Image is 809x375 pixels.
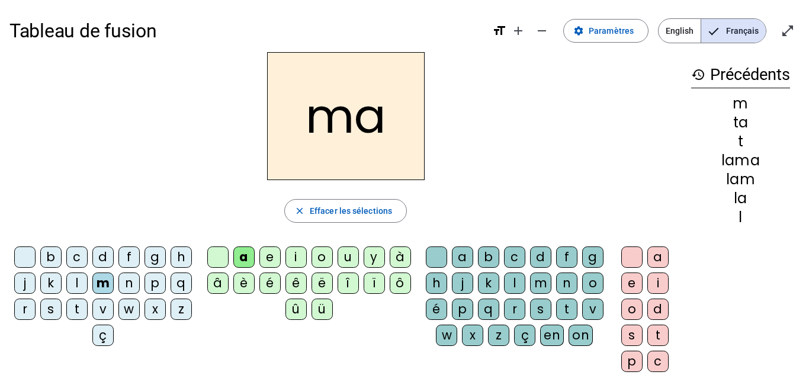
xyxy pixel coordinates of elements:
div: r [14,299,36,320]
div: r [504,299,525,320]
div: à [390,246,411,268]
div: a [452,246,473,268]
div: w [118,299,140,320]
div: p [621,351,643,372]
div: x [462,325,483,346]
div: l [691,210,790,225]
button: Paramètres [563,19,649,43]
mat-icon: settings [573,25,584,36]
div: ô [390,273,411,294]
div: m [92,273,114,294]
span: English [659,19,701,43]
div: s [621,325,643,346]
mat-button-toggle-group: Language selection [658,18,766,43]
h3: Précédents [691,62,790,88]
div: on [569,325,593,346]
div: f [118,246,140,268]
div: e [621,273,643,294]
div: ï [364,273,385,294]
div: ü [312,299,333,320]
div: g [145,246,166,268]
span: Effacer les sélections [310,204,392,218]
div: î [338,273,359,294]
div: c [504,246,525,268]
div: a [233,246,255,268]
div: t [691,134,790,149]
mat-icon: remove [535,24,549,38]
div: c [647,351,669,372]
div: q [478,299,499,320]
div: s [40,299,62,320]
div: m [530,273,551,294]
span: Français [701,19,766,43]
div: p [452,299,473,320]
div: é [259,273,281,294]
div: j [14,273,36,294]
div: k [40,273,62,294]
div: d [647,299,669,320]
div: t [556,299,577,320]
div: n [556,273,577,294]
div: n [118,273,140,294]
div: h [171,246,192,268]
mat-icon: history [691,68,705,82]
span: Paramètres [589,24,634,38]
div: f [556,246,577,268]
div: lama [691,153,790,168]
div: e [259,246,281,268]
div: k [478,273,499,294]
div: h [426,273,447,294]
button: Augmenter la taille de la police [506,19,530,43]
div: z [488,325,509,346]
div: b [40,246,62,268]
div: o [621,299,643,320]
div: b [478,246,499,268]
mat-icon: add [511,24,525,38]
div: ê [285,273,307,294]
button: Effacer les sélections [284,199,407,223]
div: g [582,246,603,268]
div: l [66,273,88,294]
div: i [285,246,307,268]
div: p [145,273,166,294]
div: x [145,299,166,320]
div: z [171,299,192,320]
mat-icon: format_size [492,24,506,38]
mat-icon: close [294,206,305,216]
div: ë [312,273,333,294]
div: j [452,273,473,294]
div: s [530,299,551,320]
div: m [691,97,790,111]
div: en [540,325,564,346]
div: ç [514,325,535,346]
div: a [647,246,669,268]
div: é [426,299,447,320]
div: l [504,273,525,294]
div: d [92,246,114,268]
button: Entrer en plein écran [776,19,800,43]
div: ta [691,116,790,130]
div: la [691,191,790,206]
div: t [647,325,669,346]
div: q [171,273,192,294]
h1: Tableau de fusion [9,12,483,50]
div: v [582,299,603,320]
button: Diminuer la taille de la police [530,19,554,43]
div: ç [92,325,114,346]
div: c [66,246,88,268]
div: â [207,273,229,294]
div: y [364,246,385,268]
div: u [338,246,359,268]
mat-icon: open_in_full [781,24,795,38]
div: d [530,246,551,268]
div: lam [691,172,790,187]
div: û [285,299,307,320]
div: è [233,273,255,294]
h2: ma [267,52,425,180]
div: t [66,299,88,320]
div: v [92,299,114,320]
div: i [647,273,669,294]
div: w [436,325,457,346]
div: o [312,246,333,268]
div: o [582,273,603,294]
